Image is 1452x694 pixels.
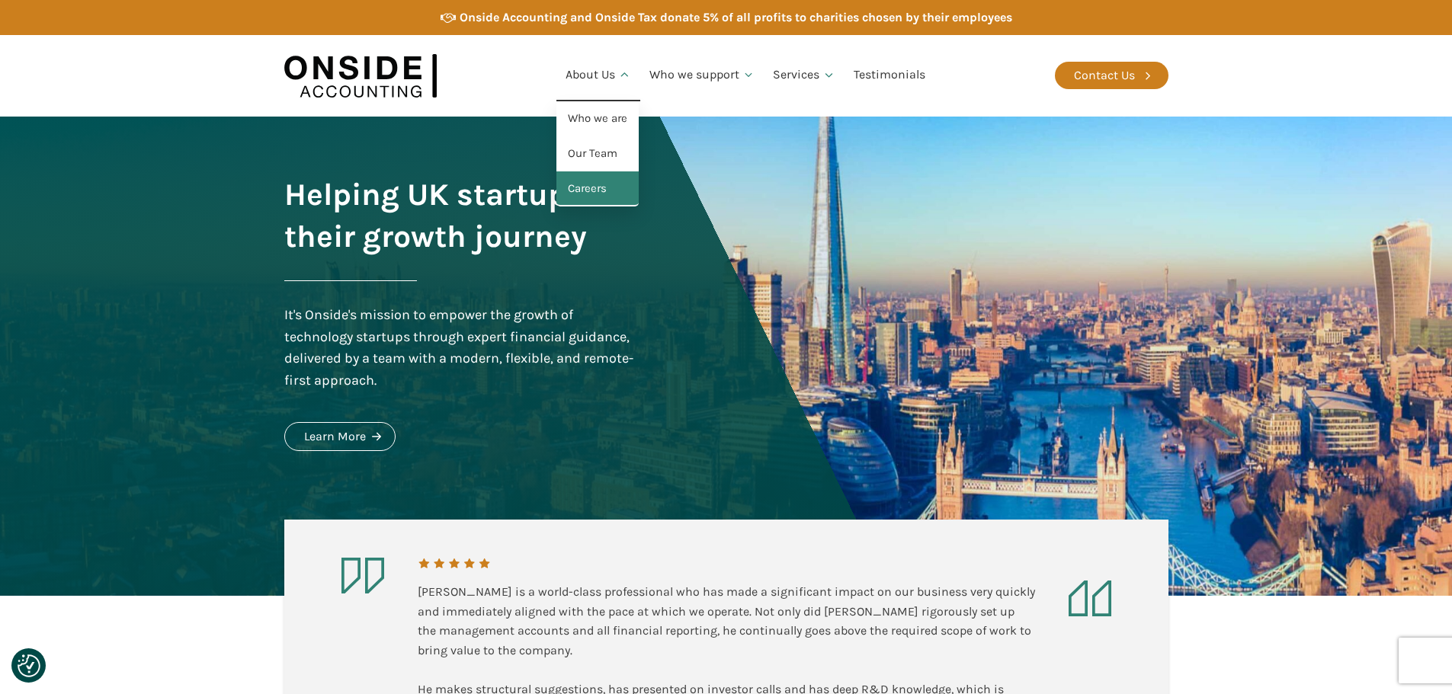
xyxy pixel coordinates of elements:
[284,174,638,257] h1: Helping UK startups on their growth journey
[460,8,1012,27] div: Onside Accounting and Onside Tax donate 5% of all profits to charities chosen by their employees
[284,304,638,392] div: It's Onside's mission to empower the growth of technology startups through expert financial guida...
[556,136,639,171] a: Our Team
[845,50,934,101] a: Testimonials
[304,427,366,446] div: Learn More
[556,171,639,206] a: Careers
[556,50,640,101] a: About Us
[284,422,396,451] a: Learn More
[18,654,40,677] img: Revisit consent button
[764,50,845,101] a: Services
[18,654,40,677] button: Consent Preferences
[556,101,639,136] a: Who we are
[284,46,437,105] img: Onside Accounting
[1074,66,1135,85] div: Contact Us
[1055,62,1168,89] a: Contact Us
[640,50,764,101] a: Who we support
